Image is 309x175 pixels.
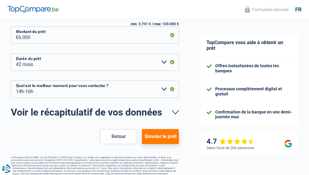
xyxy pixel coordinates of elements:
[207,137,255,146] div: 4.7
[100,129,137,144] button: Retour
[295,6,301,13] div: fr
[142,129,179,144] button: Simuler le prêt
[11,107,179,117] a: Voir le récapitulatif de vos données
[11,26,18,44] span: €
[215,110,292,120] div: Confirmation de la banque en une demi-journée max
[11,22,179,26] div: min: 3.701 € / max: 100.000 €
[200,34,298,57] div: TopCompare vous aide à obtenir un prêt
[207,146,254,150] div: Selon l’avis de 266 personnes
[215,63,292,74] div: Offres instantanées de toutes les banques
[8,6,59,13] img: TopCompare Logo
[241,5,292,14] button: Formulaire sécurisé
[215,86,292,97] div: Processus complètement digital et gratuit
